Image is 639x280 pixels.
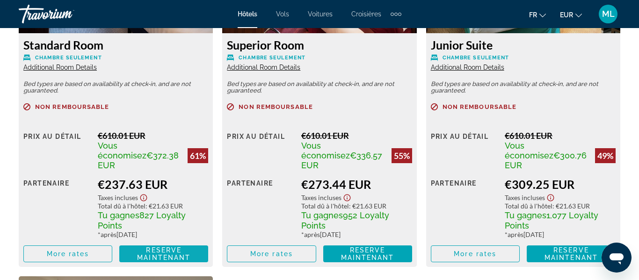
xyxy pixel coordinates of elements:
[545,191,556,202] button: Show Taxes and Fees disclaimer
[301,177,412,191] div: €273.44 EUR
[505,141,553,160] span: Vous économisez
[301,141,350,160] span: Vous économisez
[98,194,138,201] span: Taxes incluses
[47,250,89,258] span: More rates
[23,64,97,71] span: Additional Room Details
[227,64,300,71] span: Additional Room Details
[392,148,412,163] div: 55%
[301,194,341,201] span: Taxes incluses
[431,177,498,238] div: Partenaire
[341,246,394,261] span: Reserve maintenant
[505,202,552,210] span: Total dû à l'hôtel
[431,130,498,170] div: Prix au détail
[505,151,587,170] span: €300.76 EUR
[301,151,382,170] span: €336.57 EUR
[23,130,91,170] div: Prix au détail
[341,191,353,202] button: Show Taxes and Fees disclaimer
[101,230,116,238] span: après
[508,230,523,238] span: après
[505,194,545,201] span: Taxes incluses
[98,202,209,210] div: : €21.63 EUR
[301,230,412,238] div: * [DATE]
[431,64,504,71] span: Additional Room Details
[301,130,412,141] div: €610.01 EUR
[227,130,294,170] div: Prix au détail
[505,230,616,238] div: * [DATE]
[138,191,149,202] button: Show Taxes and Fees disclaimer
[239,55,305,61] span: Chambre seulement
[23,177,91,238] div: Partenaire
[505,202,616,210] div: : €21.63 EUR
[505,177,616,191] div: €309.25 EUR
[505,210,598,230] span: 1,077 Loyalty Points
[137,246,190,261] span: Reserve maintenant
[98,230,209,238] div: * [DATE]
[23,81,208,94] p: Bed types are based on availability at check-in, and are not guaranteed.
[239,104,313,110] span: Non remboursable
[227,38,412,52] h3: Superior Room
[529,8,546,22] button: Change language
[227,177,294,238] div: Partenaire
[23,245,112,262] button: More rates
[527,245,616,262] button: Reserve maintenant
[98,177,209,191] div: €237.63 EUR
[119,245,208,262] button: Reserve maintenant
[250,250,293,258] span: More rates
[227,81,412,94] p: Bed types are based on availability at check-in, and are not guaranteed.
[431,38,616,52] h3: Junior Suite
[98,130,209,141] div: €610.01 EUR
[323,245,412,262] button: Reserve maintenant
[98,151,179,170] span: €372.38 EUR
[188,148,208,163] div: 61%
[23,38,208,52] h3: Standard Room
[19,2,112,26] a: Travorium
[301,210,389,230] span: 952 Loyalty Points
[596,4,620,24] button: User Menu
[227,245,316,262] button: More rates
[301,202,349,210] span: Total dû à l'hôtel
[276,10,289,18] a: Vols
[391,7,401,22] button: Extra navigation items
[602,9,615,19] span: ML
[602,243,632,273] iframe: Bouton de lancement de la fenêtre de messagerie
[351,10,381,18] a: Croisières
[301,210,343,220] span: Tu gagnes
[304,230,320,238] span: après
[98,210,139,220] span: Tu gagnes
[443,104,517,110] span: Non remboursable
[595,148,616,163] div: 49%
[98,141,146,160] span: Vous économisez
[443,55,509,61] span: Chambre seulement
[505,210,546,220] span: Tu gagnes
[505,130,616,141] div: €610.01 EUR
[98,210,186,230] span: 827 Loyalty Points
[529,11,537,19] span: fr
[560,11,573,19] span: EUR
[560,8,582,22] button: Change currency
[308,10,333,18] a: Voitures
[35,55,102,61] span: Chambre seulement
[454,250,496,258] span: More rates
[35,104,109,110] span: Non remboursable
[431,81,616,94] p: Bed types are based on availability at check-in, and are not guaranteed.
[301,202,412,210] div: : €21.63 EUR
[238,10,257,18] a: Hôtels
[545,246,598,261] span: Reserve maintenant
[431,245,520,262] button: More rates
[98,202,145,210] span: Total dû à l'hôtel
